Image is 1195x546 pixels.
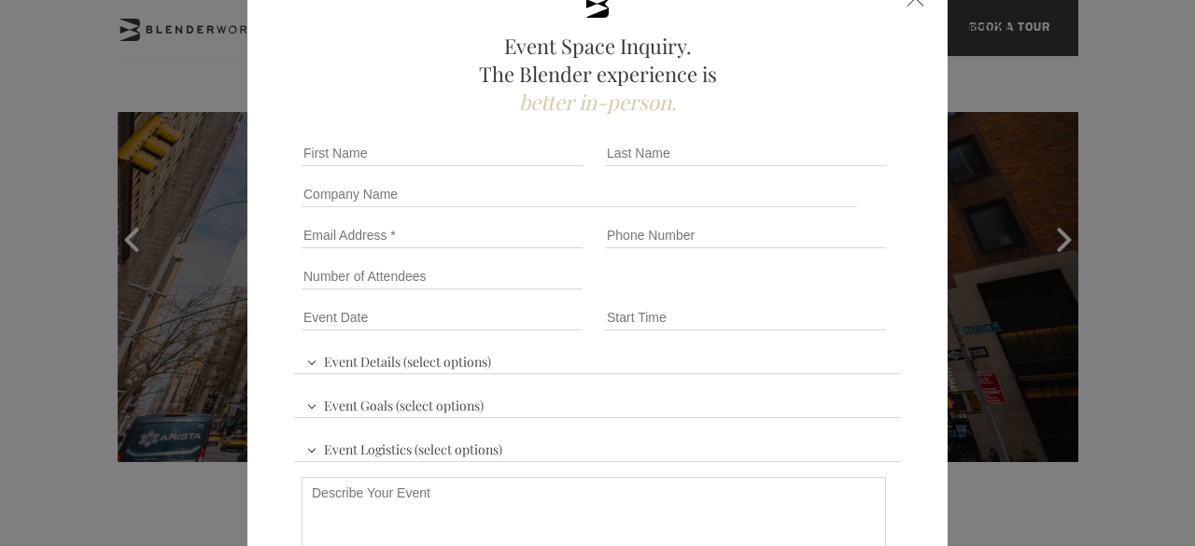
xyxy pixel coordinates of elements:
[605,222,886,248] input: Phone Number
[302,389,488,417] span: Event Goals (select options)
[302,345,496,373] span: Event Details (select options)
[519,88,677,116] span: better in-person.
[302,181,857,207] input: Company Name
[294,32,901,116] h2: Event Space Inquiry. The Blender experience is
[302,222,583,248] input: Email Address *
[605,304,886,330] input: Start Time
[302,304,583,330] input: Event Date
[302,263,583,289] input: Number of Attendees
[302,433,507,461] span: Event Logistics (select options)
[302,140,583,166] input: First Name
[605,140,886,166] input: Last Name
